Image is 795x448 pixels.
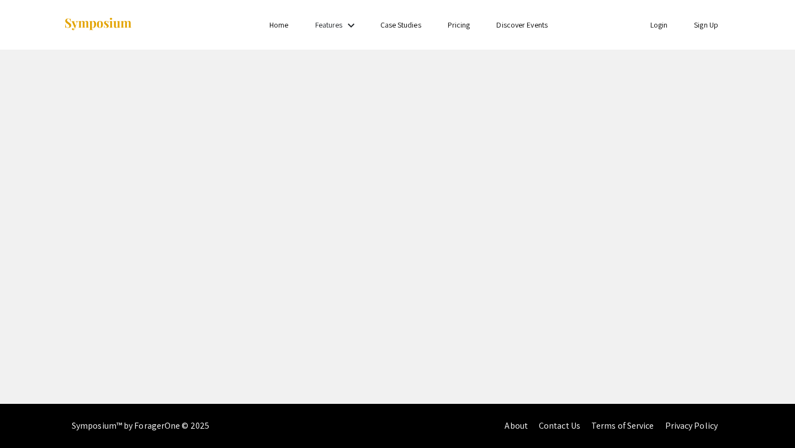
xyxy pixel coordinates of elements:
[315,20,343,30] a: Features
[650,20,668,30] a: Login
[591,420,654,431] a: Terms of Service
[72,404,209,448] div: Symposium™ by ForagerOne © 2025
[694,20,718,30] a: Sign Up
[63,17,132,32] img: Symposium by ForagerOne
[380,20,421,30] a: Case Studies
[665,420,718,431] a: Privacy Policy
[448,20,470,30] a: Pricing
[505,420,528,431] a: About
[539,420,580,431] a: Contact Us
[496,20,548,30] a: Discover Events
[269,20,288,30] a: Home
[344,19,358,32] mat-icon: Expand Features list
